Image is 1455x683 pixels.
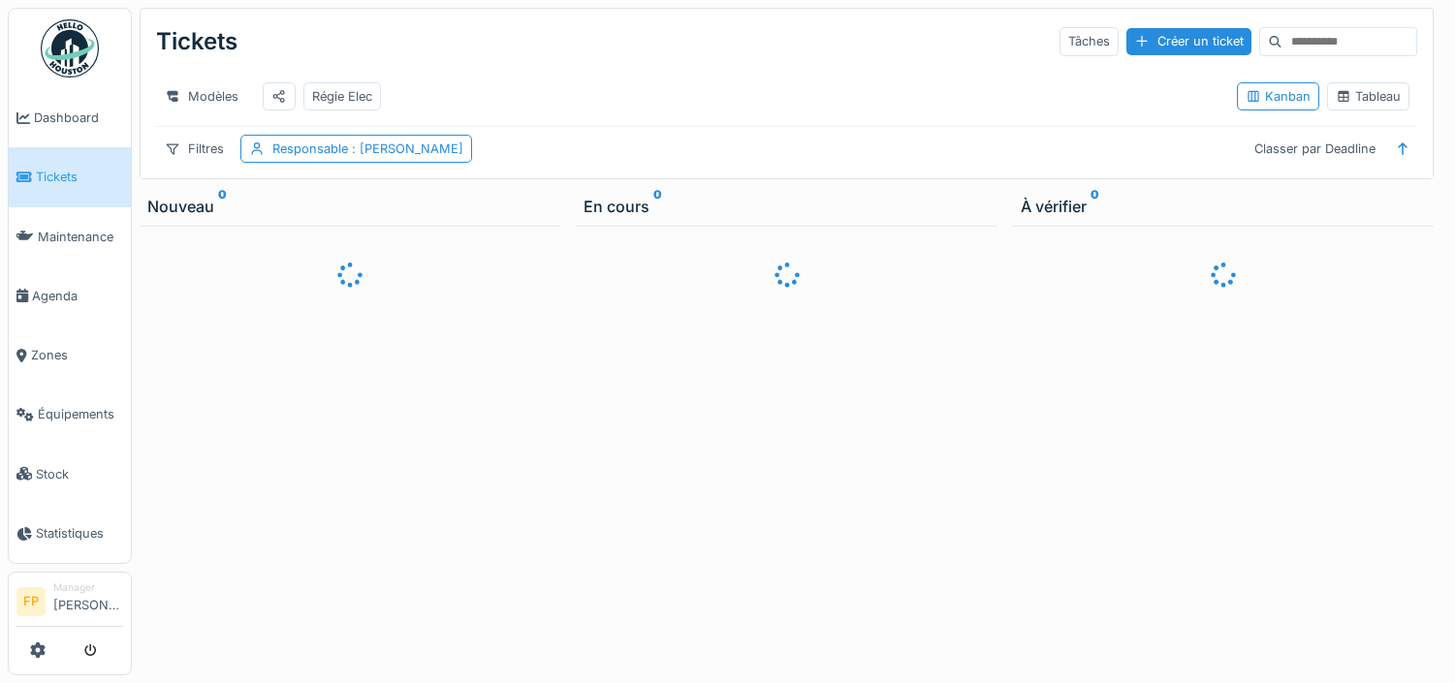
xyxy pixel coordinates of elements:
a: Maintenance [9,207,131,266]
div: Régie Elec [312,87,372,106]
div: Créer un ticket [1126,28,1251,54]
a: Équipements [9,385,131,444]
div: À vérifier [1021,195,1426,218]
div: Modèles [156,82,247,110]
span: Statistiques [36,524,123,543]
sup: 0 [218,195,227,218]
span: Équipements [38,405,123,423]
li: [PERSON_NAME] [53,580,123,622]
div: Kanban [1246,87,1311,106]
div: Tickets [156,16,237,67]
a: Dashboard [9,88,131,147]
a: Statistiques [9,504,131,563]
sup: 0 [1091,195,1099,218]
a: Agenda [9,266,131,326]
span: Zones [31,346,123,364]
a: FP Manager[PERSON_NAME] [16,580,123,627]
a: Stock [9,445,131,504]
span: Stock [36,465,123,483]
a: Zones [9,326,131,385]
div: Manager [53,580,123,595]
div: Tâches [1060,27,1119,55]
div: En cours [584,195,989,218]
div: Filtres [156,135,233,163]
span: Dashboard [34,109,123,127]
span: Maintenance [38,228,123,246]
div: Responsable [272,140,463,158]
span: Agenda [32,287,123,305]
a: Tickets [9,147,131,206]
div: Nouveau [147,195,553,218]
span: Tickets [36,168,123,186]
img: Badge_color-CXgf-gQk.svg [41,19,99,78]
li: FP [16,587,46,616]
sup: 0 [653,195,662,218]
div: Classer par Deadline [1246,135,1384,163]
span: : [PERSON_NAME] [348,141,463,156]
div: Tableau [1336,87,1401,106]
